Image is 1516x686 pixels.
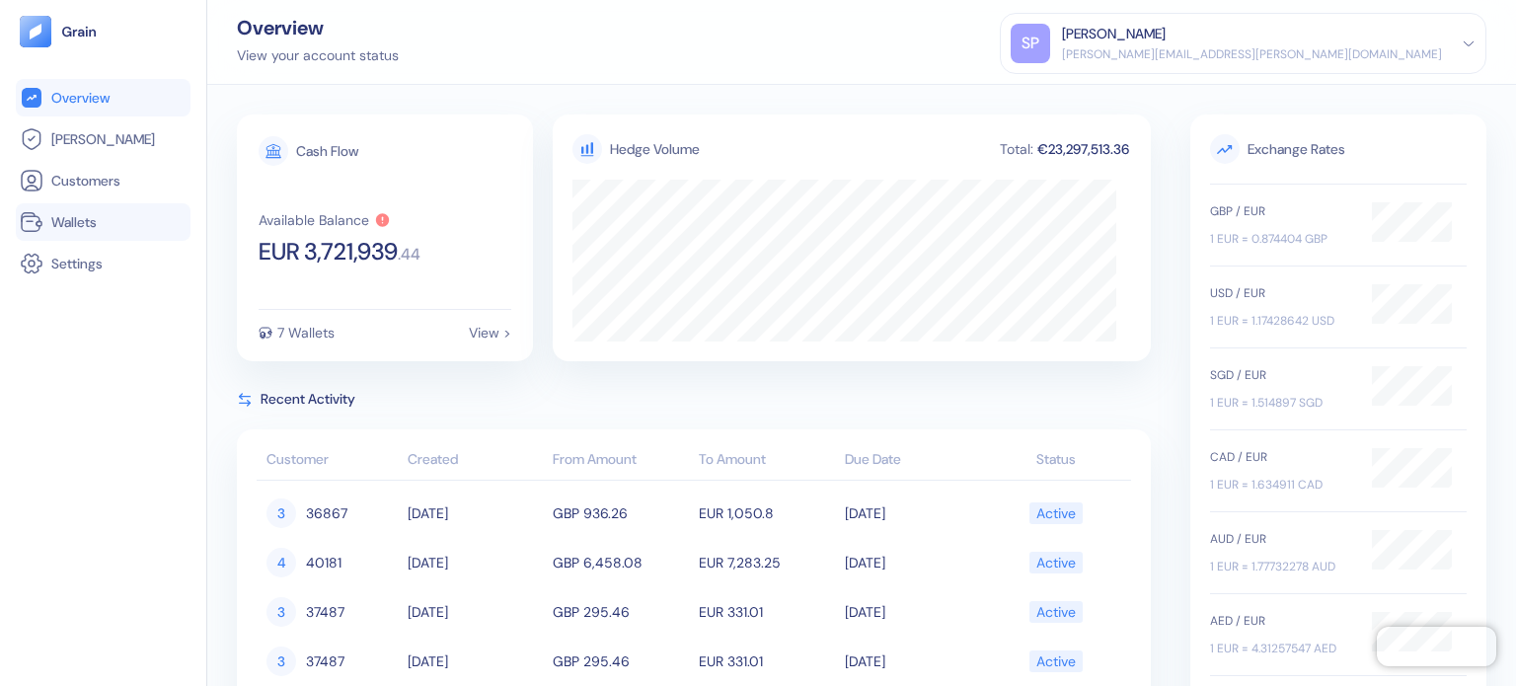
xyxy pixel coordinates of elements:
span: Exchange Rates [1210,134,1467,164]
th: Due Date [840,441,986,481]
div: Active [1036,546,1076,579]
div: AED / EUR [1210,612,1352,630]
div: 1 EUR = 1.17428642 USD [1210,312,1352,330]
td: GBP 6,458.08 [548,538,694,587]
th: From Amount [548,441,694,481]
td: EUR 331.01 [694,637,840,686]
td: EUR 331.01 [694,587,840,637]
a: [PERSON_NAME] [20,127,187,151]
div: Status [990,449,1121,470]
div: Active [1036,496,1076,530]
img: logo-tablet-V2.svg [20,16,51,47]
div: €23,297,513.36 [1035,142,1131,156]
iframe: Chatra live chat [1377,627,1496,666]
div: Active [1036,645,1076,678]
a: Overview [20,86,187,110]
div: SP [1011,24,1050,63]
span: 40181 [306,546,341,579]
td: [DATE] [840,637,986,686]
th: Created [403,441,549,481]
div: USD / EUR [1210,284,1352,302]
div: 3 [266,647,296,676]
td: EUR 7,283.25 [694,538,840,587]
span: 37487 [306,645,344,678]
a: Settings [20,252,187,275]
div: 4 [266,548,296,577]
td: [DATE] [403,489,549,538]
span: Customers [51,171,120,191]
div: Hedge Volume [610,139,700,160]
td: EUR 1,050.8 [694,489,840,538]
td: [DATE] [403,587,549,637]
img: logo [61,25,98,38]
span: [PERSON_NAME] [51,129,155,149]
div: 3 [266,597,296,627]
span: 37487 [306,595,344,629]
div: 1 EUR = 4.31257547 AED [1210,640,1352,657]
span: . 44 [398,247,420,263]
div: CAD / EUR [1210,448,1352,466]
span: Settings [51,254,103,273]
a: Customers [20,169,187,192]
div: Active [1036,595,1076,629]
div: [PERSON_NAME][EMAIL_ADDRESS][PERSON_NAME][DOMAIN_NAME] [1062,45,1442,63]
td: [DATE] [840,587,986,637]
td: GBP 936.26 [548,489,694,538]
div: Overview [237,18,399,38]
td: GBP 295.46 [548,587,694,637]
div: 1 EUR = 1.77732278 AUD [1210,558,1352,575]
div: 1 EUR = 1.634911 CAD [1210,476,1352,494]
div: AUD / EUR [1210,530,1352,548]
div: GBP / EUR [1210,202,1352,220]
th: To Amount [694,441,840,481]
div: View your account status [237,45,399,66]
div: View > [469,326,511,340]
span: EUR 3,721,939 [259,240,398,264]
span: Wallets [51,212,97,232]
button: Available Balance [259,212,391,228]
div: [PERSON_NAME] [1062,24,1166,44]
div: Total: [998,142,1035,156]
div: 1 EUR = 1.514897 SGD [1210,394,1352,412]
div: 1 EUR = 0.874404 GBP [1210,230,1352,248]
td: [DATE] [840,489,986,538]
span: Recent Activity [261,389,355,410]
div: Cash Flow [296,144,358,158]
div: 7 Wallets [277,326,335,340]
span: Overview [51,88,110,108]
td: [DATE] [403,538,549,587]
div: SGD / EUR [1210,366,1352,384]
td: [DATE] [840,538,986,587]
span: 36867 [306,496,347,530]
a: Wallets [20,210,187,234]
td: [DATE] [403,637,549,686]
div: Available Balance [259,213,369,227]
th: Customer [257,441,403,481]
div: 3 [266,498,296,528]
td: GBP 295.46 [548,637,694,686]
